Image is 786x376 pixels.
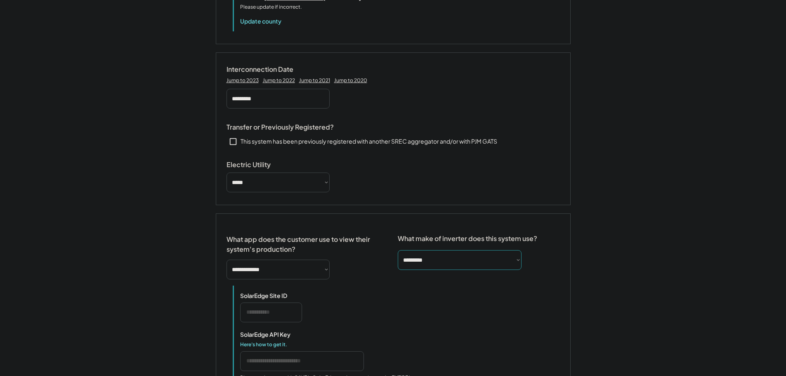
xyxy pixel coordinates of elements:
div: What make of inverter does this system use? [398,226,537,245]
div: SolarEdge API Key [240,331,323,338]
div: Jump to 2022 [263,77,295,84]
div: What app does the customer use to view their system's production? [227,226,381,254]
div: Please update if incorrect. [240,3,302,11]
div: Jump to 2023 [227,77,259,84]
div: Here's how to get it. [240,341,323,348]
div: Jump to 2021 [299,77,330,84]
div: SolarEdge Site ID [240,292,323,299]
div: Jump to 2020 [334,77,367,84]
div: Transfer or Previously Registered? [227,123,334,132]
div: Electric Utility [227,161,309,169]
div: This system has been previously registered with another SREC aggregator and/or with PJM GATS [241,137,497,146]
div: Interconnection Date [227,65,309,74]
button: Update county [240,17,281,25]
